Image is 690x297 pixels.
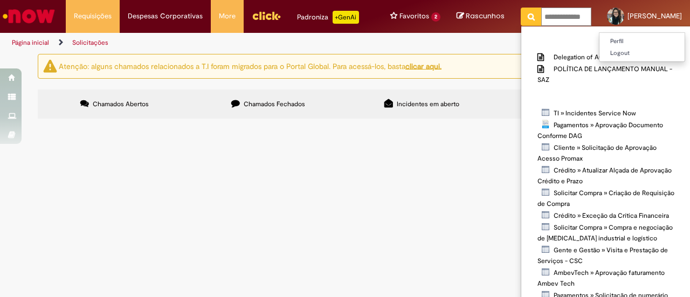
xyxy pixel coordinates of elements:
[333,11,359,24] p: +GenAi
[537,65,672,84] span: POLÍTICA DE LANÇAMENTO MANUAL - SAZ
[8,33,452,53] ul: Trilhas de página
[1,5,57,27] img: ServiceNow
[12,38,49,47] a: Página inicial
[297,11,359,24] div: Padroniza
[537,143,657,163] span: Cliente » Solicitação de Aprovação Acesso Promax
[554,109,636,118] span: TI » Incidentes Service Now
[554,53,661,61] span: Delegation of Authority Guide (DAG)
[523,30,586,39] b: Reportar problema
[457,11,505,22] a: Rascunhos
[397,100,459,108] span: Incidentes em aberto
[431,12,440,22] span: 2
[537,166,672,185] span: Crédito » Atualizar Alçada de Aprovação Crédito e Prazo
[59,61,441,71] ng-bind-html: Atenção: alguns chamados relacionados a T.I foram migrados para o Portal Global. Para acessá-los,...
[93,100,149,108] span: Chamados Abertos
[537,246,668,265] span: Gente e Gestão » Visita e Prestação de Serviços - CSC
[537,268,665,288] span: AmbevTech » Aprovação faturamento Ambev Tech
[523,40,546,50] b: Artigos
[252,8,281,24] img: click_logo_yellow_360x200.png
[244,100,305,108] span: Chamados Fechados
[399,11,429,22] span: Favoritos
[74,11,112,22] span: Requisições
[521,8,542,26] button: Pesquisar
[72,38,108,47] a: Solicitações
[219,11,236,22] span: More
[537,121,663,140] span: Pagamentos » Aprovação Documento Conforme DAG
[599,47,685,59] a: Logout
[128,11,203,22] span: Despesas Corporativas
[599,36,685,47] a: Perfil
[466,11,505,21] span: Rascunhos
[554,211,669,220] span: Crédito » Exceção da Crítica Financeira
[405,61,441,71] a: clicar aqui.
[627,11,682,20] span: [PERSON_NAME]
[537,189,674,208] span: Solicitar Compra » Criação de Requisição de Compra
[523,96,553,106] b: Catálogo
[537,223,673,243] span: Solicitar Compra » Compra e negociação de [MEDICAL_DATA] industrial e logístico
